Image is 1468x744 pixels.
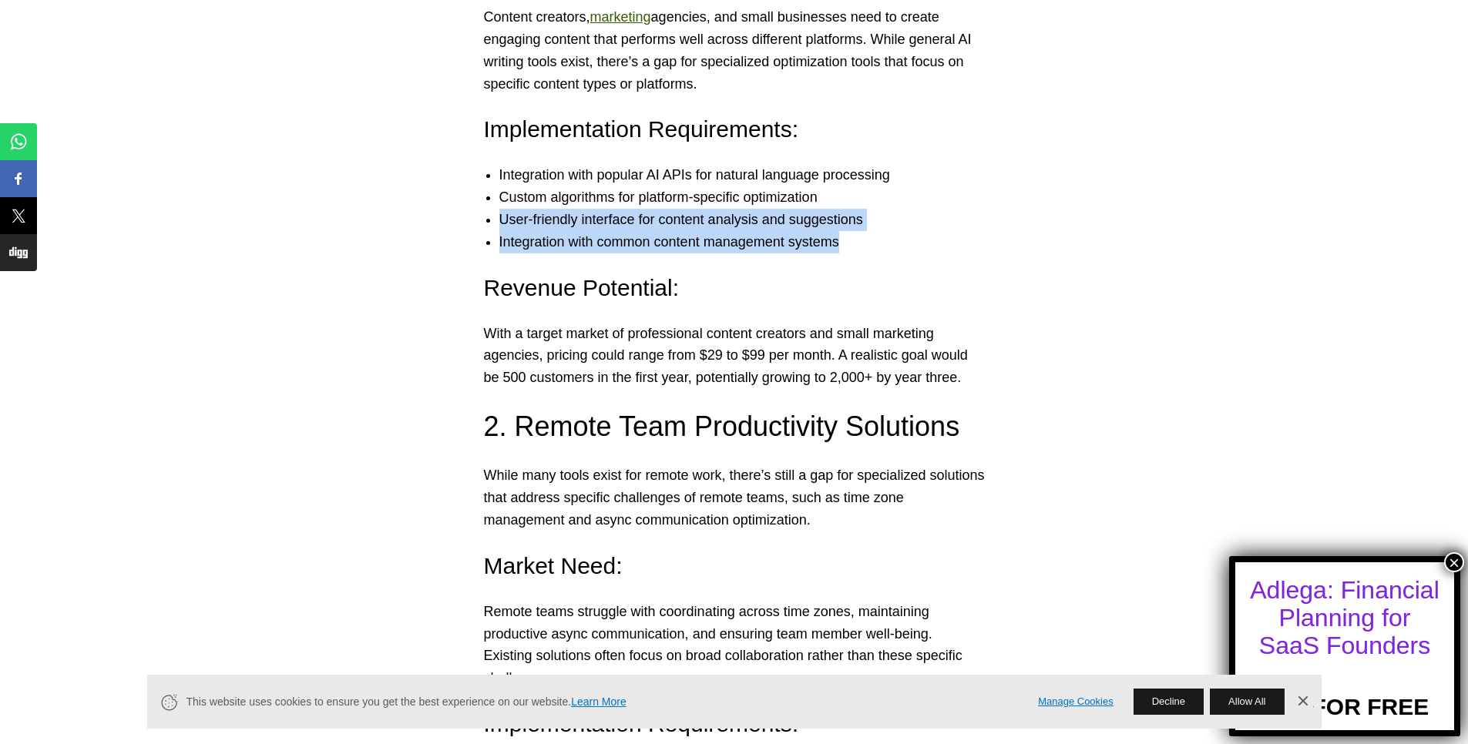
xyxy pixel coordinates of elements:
[484,601,985,689] p: Remote teams struggle with coordinating across time zones, maintaining productive async communica...
[1261,668,1429,720] a: TRY FOR FREE
[1038,694,1114,710] a: Manage Cookies
[499,164,1000,186] li: Integration with popular AI APIs for natural language processing
[484,6,985,95] p: Content creators, agencies, and small businesses need to create engaging content that performs we...
[1210,689,1284,715] button: Allow All
[1249,576,1440,659] div: Adlega: Financial Planning for SaaS Founders
[484,407,985,446] h3: 2. Remote Team Productivity Solutions
[1291,690,1314,713] a: Dismiss Banner
[499,209,1000,231] li: User-friendly interface for content analysis and suggestions
[484,113,985,146] h4: Implementation Requirements:
[571,695,627,708] a: Learn More
[590,9,651,25] a: marketing
[484,464,985,531] p: While many tools exist for remote work, there’s still a gap for specialized solutions that addres...
[160,692,179,712] svg: Cookie Icon
[499,186,1000,209] li: Custom algorithms for platform-specific optimization
[484,272,985,304] h4: Revenue Potential:
[484,550,985,582] h4: Market Need:
[484,323,985,389] p: With a target market of professional content creators and small marketing agencies, pricing could...
[1134,689,1204,715] button: Decline
[1444,552,1464,572] button: Close
[499,231,1000,253] li: Integration with common content management systems
[186,694,1017,710] span: This website uses cookies to ensure you get the best experience on our website.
